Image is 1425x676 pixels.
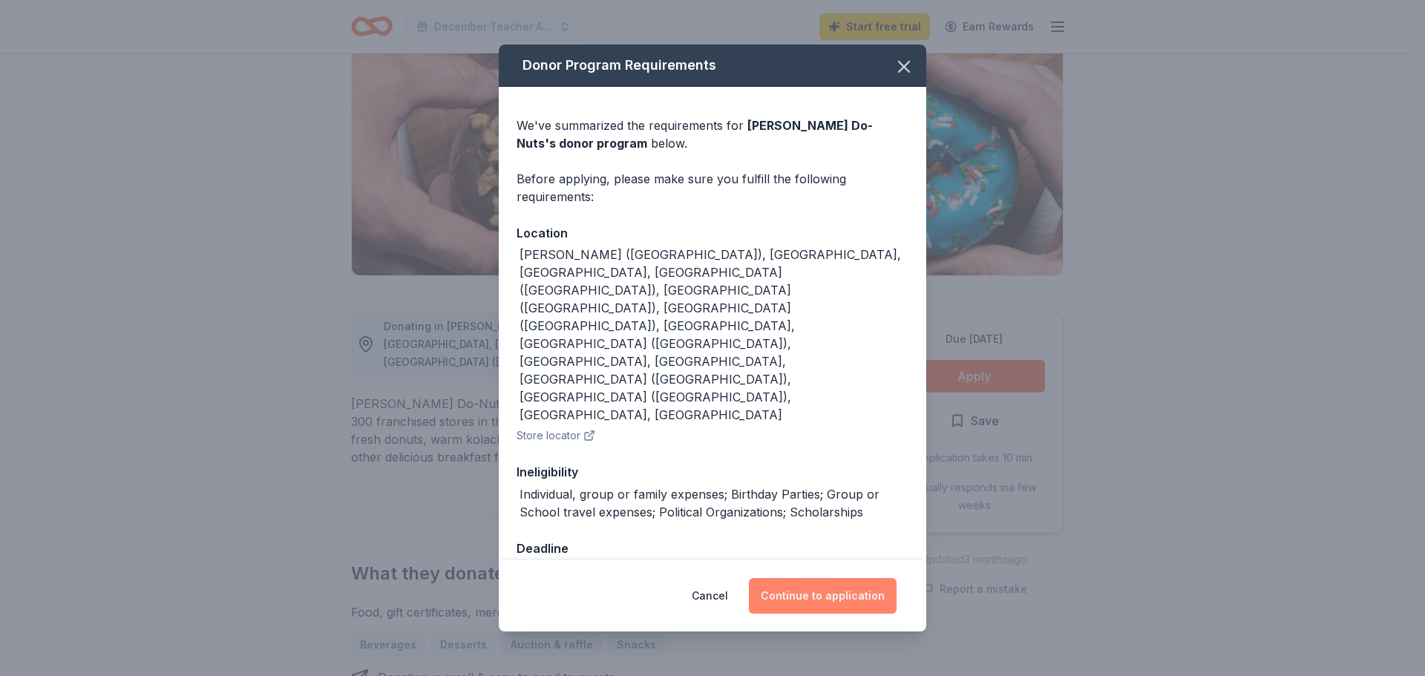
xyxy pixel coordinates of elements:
div: Deadline [517,539,908,558]
button: Store locator [517,427,595,444]
div: [PERSON_NAME] ([GEOGRAPHIC_DATA]), [GEOGRAPHIC_DATA], [GEOGRAPHIC_DATA], [GEOGRAPHIC_DATA] ([GEOG... [520,246,908,424]
div: Donor Program Requirements [499,45,926,87]
div: Location [517,223,908,243]
div: We've summarized the requirements for below. [517,117,908,152]
div: Individual, group or family expenses; Birthday Parties; Group or School travel expenses; Politica... [520,485,908,521]
button: Cancel [692,578,728,614]
div: Before applying, please make sure you fulfill the following requirements: [517,170,908,206]
button: Continue to application [749,578,897,614]
div: Ineligibility [517,462,908,482]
